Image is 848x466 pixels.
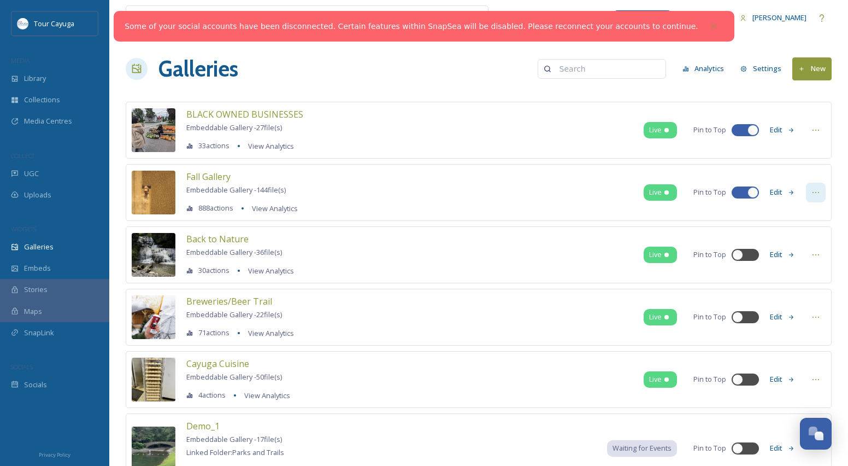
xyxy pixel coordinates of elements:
button: Analytics [677,58,730,79]
span: View Analytics [248,328,294,338]
span: View Analytics [244,391,290,400]
a: View Analytics [243,139,294,153]
span: Embeddable Gallery - 50 file(s) [186,372,282,382]
button: Edit [764,369,800,390]
a: View all files [419,7,482,28]
span: View Analytics [248,141,294,151]
span: 888 actions [198,203,233,213]
span: Embeddable Gallery - 22 file(s) [186,310,282,319]
span: Library [24,73,46,84]
button: Edit [764,244,800,265]
span: BLACK OWNED BUSINESSES [186,108,303,120]
img: download.jpeg [17,18,28,29]
span: Embeddable Gallery - 36 file(s) [186,247,282,257]
span: 71 actions [198,328,229,338]
a: View Analytics [243,327,294,340]
span: Fall Gallery [186,171,231,183]
input: Search [554,58,660,80]
a: Galleries [158,53,238,85]
img: b1c86b97-aa6d-4996-b506-ffecc253ae75.jpg [132,358,175,401]
span: Embeddable Gallery - 17 file(s) [186,434,282,444]
span: Embeddable Gallery - 144 file(s) [186,185,286,195]
span: Collections [24,95,60,105]
span: [PERSON_NAME] [752,13,806,22]
a: View Analytics [246,202,298,215]
span: Live [649,187,662,197]
span: Socials [24,380,47,390]
span: Live [649,249,662,260]
span: Linked Folder: Parks and Trails [186,447,284,457]
button: Edit [764,438,800,459]
span: Stories [24,284,48,295]
span: COLLECT [11,152,34,160]
span: Live [649,374,662,385]
span: 30 actions [198,265,229,276]
a: [PERSON_NAME] [734,7,812,28]
span: Pin to Top [693,125,726,135]
span: Embeddable Gallery - 27 file(s) [186,123,282,132]
a: Some of your social accounts have been disconnected. Certain features within SnapSea will be disa... [125,21,698,32]
img: 0054ad91-1920-4427-bb8f-6a559d9e730c.jpg [132,233,175,277]
span: Galleries [24,242,54,252]
span: Pin to Top [693,312,726,322]
button: Settings [735,58,787,79]
span: Pin to Top [693,249,726,260]
span: Uploads [24,190,51,200]
span: Media Centres [24,116,72,126]
img: f76f4bd2-e86a-4fec-bdc3-dc1b842b5127.jpg [132,108,175,152]
span: Breweries/Beer Trail [186,295,272,307]
span: UGC [24,168,39,179]
span: SOCIALS [11,363,33,371]
span: Live [649,312,662,322]
span: Privacy Policy [39,451,70,458]
button: Edit [764,182,800,203]
span: 4 actions [198,390,226,400]
span: Demo_1 [186,420,220,432]
a: Settings [735,58,792,79]
span: SnapLink [24,328,54,338]
button: New [792,57,832,80]
span: Back to Nature [186,233,249,245]
button: Edit [764,119,800,141]
a: View Analytics [239,389,290,402]
span: Live [649,125,662,135]
input: Search your library [151,6,399,30]
span: Maps [24,306,42,317]
a: Privacy Policy [39,447,70,461]
img: 2868674b-e9a3-4895-8e99-28e07298f77c.jpg [132,171,175,214]
span: MEDIA [11,56,30,65]
a: Analytics [677,58,735,79]
span: Pin to Top [693,374,726,385]
span: Cayuga Cuisine [186,358,249,370]
span: Embeds [24,263,51,273]
span: Pin to Top [693,187,726,197]
span: WIDGETS [11,225,36,233]
a: What's New [615,10,670,26]
span: 33 actions [198,141,229,151]
span: View Analytics [252,203,298,213]
span: View Analytics [248,266,294,276]
a: Linked Folder:Parks and Trails [186,446,290,459]
span: Waiting for Events [613,443,672,453]
button: Edit [764,306,800,328]
a: View Analytics [243,264,294,277]
button: Open Chat [800,418,832,450]
span: Tour Cayuga [34,19,74,28]
img: 2a925665-bfe4-4307-b39f-82d6651c2fd6.jpg [132,295,175,339]
span: Pin to Top [693,443,726,453]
